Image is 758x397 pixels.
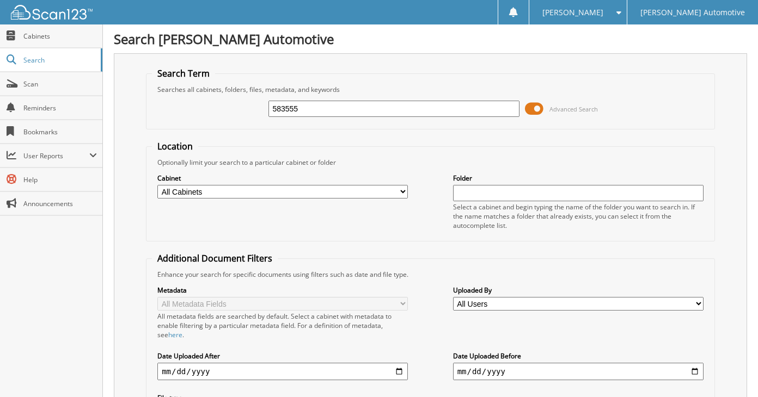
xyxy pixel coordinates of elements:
span: Announcements [23,199,97,208]
input: start [157,363,408,380]
label: Date Uploaded After [157,351,408,361]
span: Bookmarks [23,127,97,137]
label: Date Uploaded Before [453,351,704,361]
label: Folder [453,173,704,183]
label: Cabinet [157,173,408,183]
legend: Additional Document Filters [152,252,278,264]
label: Uploaded By [453,286,704,295]
span: Scan [23,79,97,89]
span: Help [23,175,97,184]
span: Search [23,55,95,65]
h1: Search [PERSON_NAME] Automotive [114,30,747,48]
label: Metadata [157,286,408,295]
legend: Location [152,140,198,152]
span: [PERSON_NAME] [542,9,603,16]
span: User Reports [23,151,89,160]
div: Select a cabinet and begin typing the name of the folder you want to search in. If the name match... [453,202,704,230]
span: Advanced Search [549,105,598,113]
span: [PERSON_NAME] Automotive [640,9,745,16]
span: Cabinets [23,32,97,41]
div: Enhance your search for specific documents using filters such as date and file type. [152,270,709,279]
a: here [168,330,182,339]
img: scan123-logo-white.svg [11,5,93,20]
span: Reminders [23,103,97,113]
div: Searches all cabinets, folders, files, metadata, and keywords [152,85,709,94]
input: end [453,363,704,380]
div: Optionally limit your search to a particular cabinet or folder [152,158,709,167]
legend: Search Term [152,67,215,79]
div: All metadata fields are searched by default. Select a cabinet with metadata to enable filtering b... [157,312,408,339]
